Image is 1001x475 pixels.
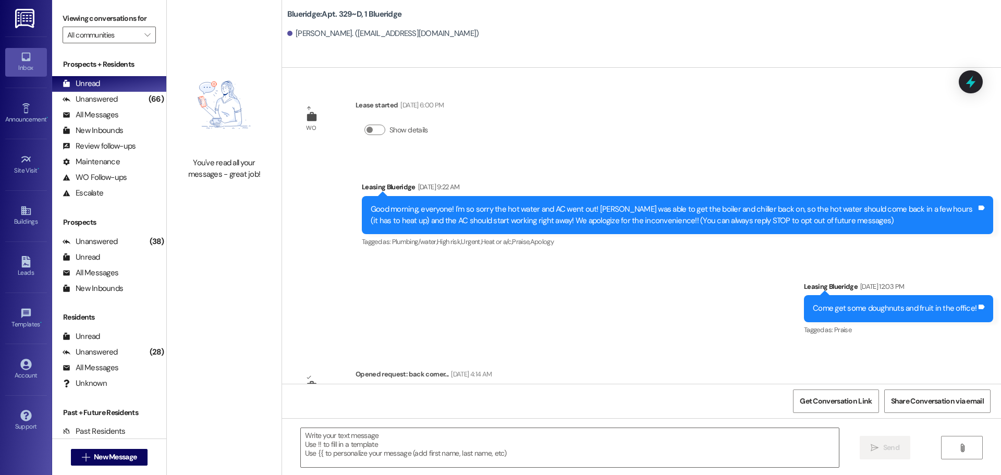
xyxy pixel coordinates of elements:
i:  [871,444,878,452]
div: Unread [63,331,100,342]
div: Maintenance [63,156,120,167]
div: Unanswered [63,94,118,105]
div: Leasing Blueridge [804,281,993,296]
input: All communities [67,27,139,43]
img: ResiDesk Logo [15,9,36,28]
div: All Messages [63,267,118,278]
div: [DATE] 6:00 PM [398,100,444,111]
div: All Messages [63,362,118,373]
span: Praise , [512,237,530,246]
div: Unread [63,78,100,89]
div: [DATE] 12:03 PM [858,281,904,292]
div: WO [306,123,316,133]
div: WO Follow-ups [63,172,127,183]
b: Blueridge: Apt. 329~D, 1 Blueridge [287,9,401,20]
span: Praise [834,325,851,334]
div: Come get some doughnuts and fruit in the office! [813,303,976,314]
span: Share Conversation via email [891,396,984,407]
div: Unread [63,252,100,263]
span: Send [883,442,899,453]
span: Get Conversation Link [800,396,872,407]
div: (66) [146,91,166,107]
div: (28) [147,344,166,360]
div: Escalate [63,188,103,199]
div: Past Residents [63,426,126,437]
button: Send [860,436,910,459]
a: Leads [5,253,47,281]
i:  [958,444,966,452]
label: Show details [389,125,428,136]
span: Urgent , [461,237,481,246]
div: Unanswered [63,236,118,247]
div: You've read all your messages - great job! [178,157,270,180]
div: Lease started [356,100,444,114]
span: Apology [530,237,554,246]
span: • [38,165,39,173]
label: Viewing conversations for [63,10,156,27]
a: Templates • [5,305,47,333]
div: Review follow-ups [63,141,136,152]
div: Opened request: back corner... [356,369,492,383]
span: New Message [94,452,137,462]
div: Prospects + Residents [52,59,166,70]
span: Plumbing/water , [392,237,437,246]
div: New Inbounds [63,125,123,136]
i:  [144,31,150,39]
button: Share Conversation via email [884,389,991,413]
div: Past + Future Residents [52,407,166,418]
div: Leasing Blueridge [362,181,993,196]
div: Residents [52,312,166,323]
div: Unanswered [63,347,118,358]
a: Site Visit • [5,151,47,179]
div: New Inbounds [63,283,123,294]
div: All Messages [63,109,118,120]
button: New Message [71,449,148,466]
span: • [46,114,48,121]
a: Buildings [5,202,47,230]
div: [PERSON_NAME]. ([EMAIL_ADDRESS][DOMAIN_NAME]) [287,28,479,39]
div: [DATE] 9:22 AM [416,181,460,192]
span: High risk , [437,237,461,246]
button: Get Conversation Link [793,389,878,413]
a: Account [5,356,47,384]
div: [DATE] 4:14 AM [448,369,492,380]
div: (38) [147,234,166,250]
div: Unknown [63,378,107,389]
a: Inbox [5,48,47,76]
div: Prospects [52,217,166,228]
span: • [40,319,42,326]
div: Good morning, everyone! I'm so sorry the hot water and AC went out! [PERSON_NAME] was able to get... [371,204,976,226]
div: Tagged as: [804,322,993,337]
div: Tagged as: [362,234,993,249]
i:  [82,453,90,461]
a: Support [5,407,47,435]
img: empty-state [178,57,270,152]
span: Heat or a/c , [481,237,512,246]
